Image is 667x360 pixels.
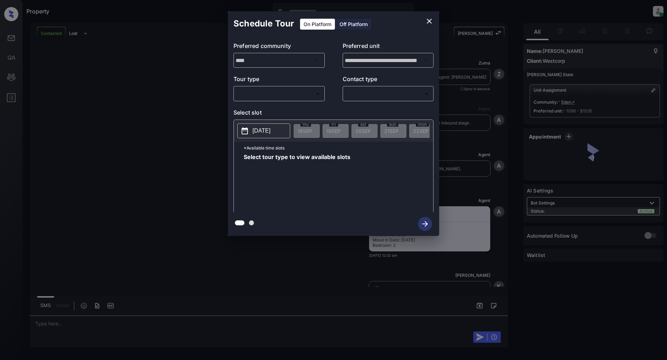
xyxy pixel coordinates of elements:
p: Tour type [233,75,325,86]
div: On Platform [300,19,335,30]
div: Off Platform [336,19,371,30]
p: Contact type [343,75,434,86]
p: *Available time slots [244,142,433,154]
p: [DATE] [253,127,270,135]
p: Preferred community [233,42,325,53]
button: close [422,14,436,28]
span: Select tour type to view available slots [244,154,350,210]
h2: Schedule Tour [228,11,300,36]
button: [DATE] [237,123,290,138]
p: Preferred unit [343,42,434,53]
p: Select slot [233,108,434,120]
